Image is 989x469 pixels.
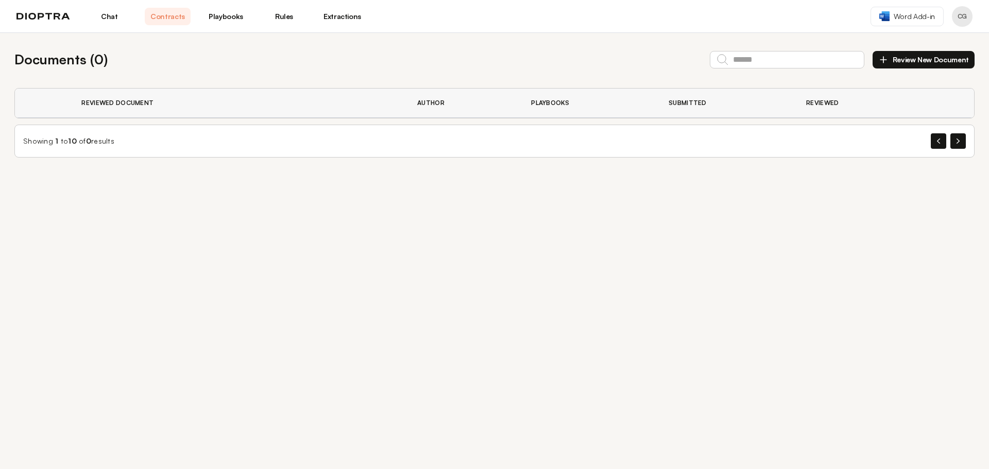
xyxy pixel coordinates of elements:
h2: Documents ( 0 ) [14,49,108,70]
span: 10 [68,136,77,145]
span: 0 [86,136,91,145]
a: Contracts [145,8,191,25]
img: word [879,11,890,21]
button: Previous [931,133,946,149]
th: Playbooks [519,89,656,118]
a: Rules [261,8,307,25]
button: Profile menu [952,6,973,27]
button: Review New Document [873,51,975,68]
button: Next [950,133,966,149]
th: Reviewed Document [69,89,405,118]
a: Extractions [319,8,365,25]
a: Word Add-in [871,7,944,26]
span: Word Add-in [894,11,935,22]
span: 1 [55,136,58,145]
a: Chat [87,8,132,25]
th: Author [405,89,519,118]
a: Playbooks [203,8,249,25]
div: Showing to of results [23,136,114,146]
th: Reviewed [794,89,919,118]
th: Submitted [656,89,794,118]
img: logo [16,13,70,20]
